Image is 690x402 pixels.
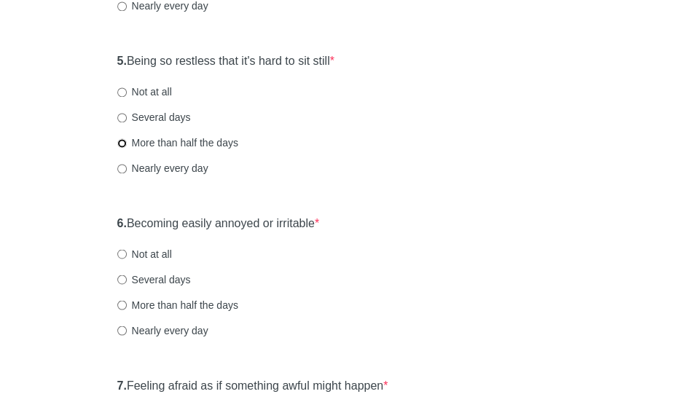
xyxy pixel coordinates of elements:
label: Not at all [117,246,172,261]
label: Feeling afraid as if something awful might happen [117,377,388,394]
input: Nearly every day [117,326,127,335]
strong: 5. [117,55,127,67]
input: Nearly every day [117,1,127,11]
input: Nearly every day [117,164,127,173]
label: Nearly every day [117,161,208,176]
label: Not at all [117,84,172,99]
label: Several days [117,110,191,125]
input: Several days [117,113,127,122]
strong: 7. [117,379,127,391]
label: Several days [117,272,191,286]
strong: 6. [117,217,127,229]
input: More than half the days [117,138,127,148]
label: More than half the days [117,135,238,150]
label: Being so restless that it's hard to sit still [117,53,334,70]
label: Nearly every day [117,323,208,337]
input: More than half the days [117,300,127,310]
label: Becoming easily annoyed or irritable [117,216,320,232]
label: More than half the days [117,297,238,312]
input: Not at all [117,87,127,97]
input: Not at all [117,249,127,259]
input: Several days [117,275,127,284]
